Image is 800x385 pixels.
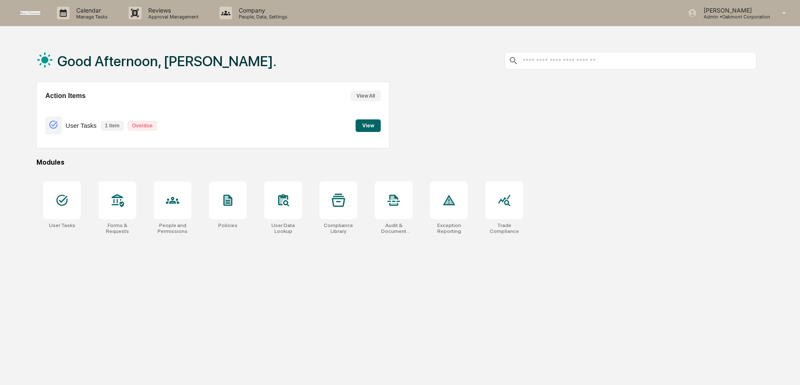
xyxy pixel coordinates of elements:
p: Reviews [142,7,203,14]
img: logo [20,11,40,15]
div: Compliance Library [320,222,357,234]
p: Manage Tasks [70,14,112,20]
div: Policies [218,222,237,228]
div: Trade Compliance [485,222,523,234]
button: View [356,119,381,132]
button: View All [351,90,381,101]
p: Admin • Oakmont Corporation [697,14,770,20]
p: User Tasks [66,122,97,129]
p: Company [232,7,292,14]
p: 1 item [101,121,124,130]
div: People and Permissions [154,222,191,234]
p: Overdue [128,121,157,130]
div: User Tasks [49,222,75,228]
div: Modules [36,158,756,166]
div: User Data Lookup [264,222,302,234]
h2: Action Items [45,92,85,100]
h1: Good Afternoon, [PERSON_NAME]. [57,53,276,70]
p: Approval Management [142,14,203,20]
div: Forms & Requests [98,222,136,234]
p: [PERSON_NAME] [697,7,770,14]
a: View [356,121,381,129]
div: Exception Reporting [430,222,468,234]
p: Calendar [70,7,112,14]
p: People, Data, Settings [232,14,292,20]
div: Audit & Document Logs [375,222,413,234]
